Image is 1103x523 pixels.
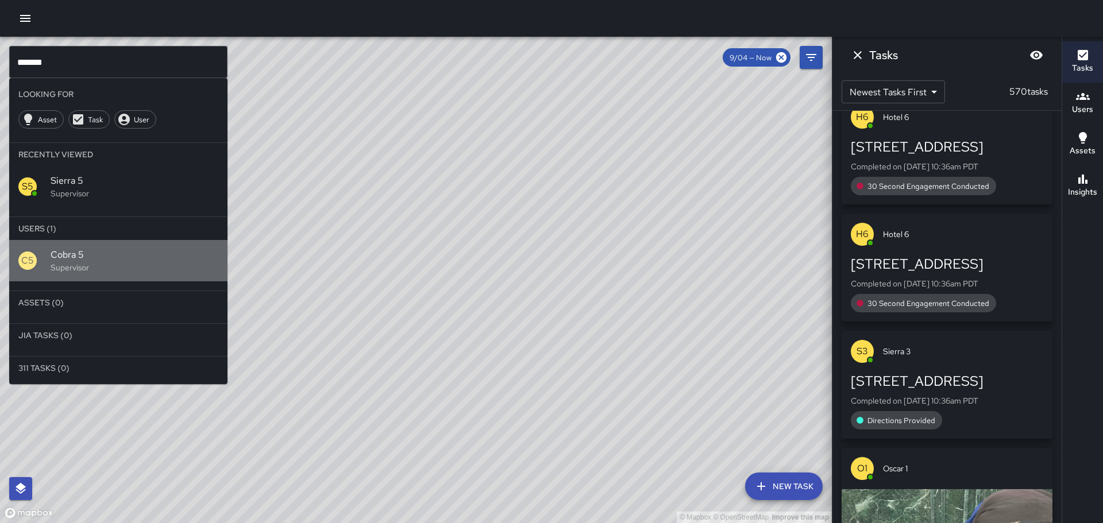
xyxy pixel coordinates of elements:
[861,416,942,425] span: Directions Provided
[842,80,945,103] div: Newest Tasks First
[9,83,227,106] li: Looking For
[1062,165,1103,207] button: Insights
[745,472,823,500] button: New Task
[9,217,227,240] li: Users (1)
[51,262,218,273] p: Supervisor
[883,463,1043,474] span: Oscar 1
[842,214,1052,321] button: H6Hotel 6[STREET_ADDRESS]Completed on [DATE] 10:36am PDT30 Second Engagement Conducted
[861,181,996,191] span: 30 Second Engagement Conducted
[883,228,1043,240] span: Hotel 6
[851,138,1043,156] div: [STREET_ADDRESS]
[1062,124,1103,165] button: Assets
[21,254,34,268] p: C5
[842,331,1052,439] button: S3Sierra 3[STREET_ADDRESS]Completed on [DATE] 10:36am PDTDirections Provided
[851,395,1043,406] p: Completed on [DATE] 10:36am PDT
[1005,85,1052,99] p: 570 tasks
[842,96,1052,204] button: H6Hotel 6[STREET_ADDRESS]Completed on [DATE] 10:36am PDT30 Second Engagement Conducted
[883,111,1043,123] span: Hotel 6
[82,115,109,125] span: Task
[22,180,33,193] p: S5
[856,110,869,124] p: H6
[856,227,869,241] p: H6
[1062,83,1103,124] button: Users
[851,255,1043,273] div: [STREET_ADDRESS]
[883,346,1043,357] span: Sierra 3
[851,161,1043,172] p: Completed on [DATE] 10:36am PDT
[1068,186,1097,199] h6: Insights
[1072,62,1093,75] h6: Tasks
[68,110,110,129] div: Task
[851,278,1043,289] p: Completed on [DATE] 10:36am PDT
[1025,44,1048,67] button: Blur
[857,462,867,475] p: O1
[9,166,227,207] div: S5Sierra 5Supervisor
[1072,103,1093,116] h6: Users
[18,110,64,129] div: Asset
[9,324,227,347] li: Jia Tasks (0)
[1062,41,1103,83] button: Tasks
[1070,145,1096,157] h6: Assets
[846,44,869,67] button: Dismiss
[800,46,823,69] button: Filters
[51,248,218,262] span: Cobra 5
[51,188,218,199] p: Supervisor
[861,299,996,308] span: 30 Second Engagement Conducted
[857,344,868,358] p: S3
[51,174,218,188] span: Sierra 5
[9,143,227,166] li: Recently Viewed
[9,357,227,379] li: 311 Tasks (0)
[9,240,227,281] div: C5Cobra 5Supervisor
[128,115,156,125] span: User
[114,110,156,129] div: User
[32,115,63,125] span: Asset
[9,291,227,314] li: Assets (0)
[869,46,898,64] h6: Tasks
[851,372,1043,390] div: [STREET_ADDRESS]
[723,48,790,67] div: 9/04 — Now
[723,53,778,63] span: 9/04 — Now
